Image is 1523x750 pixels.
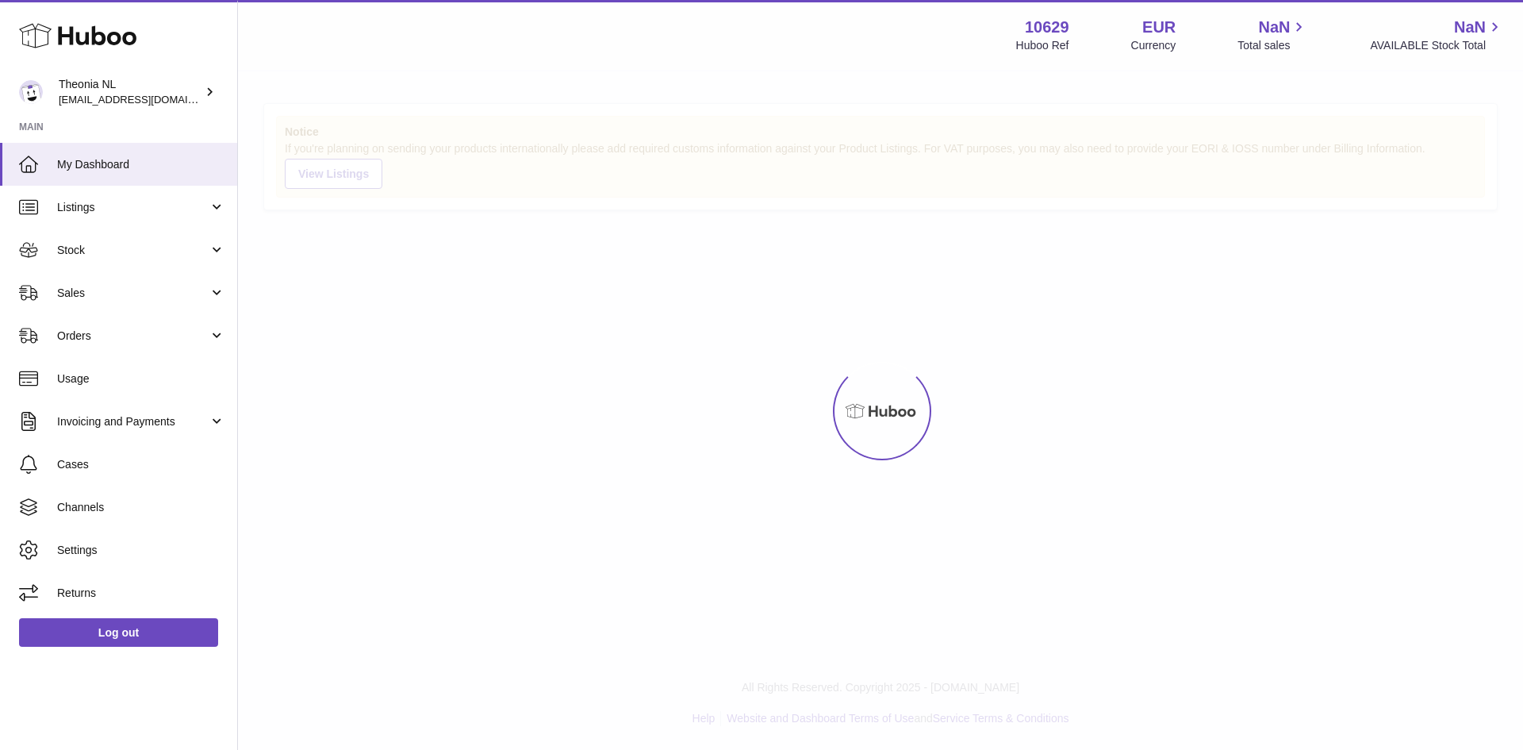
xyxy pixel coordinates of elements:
[1131,38,1176,53] div: Currency
[1016,38,1069,53] div: Huboo Ref
[57,414,209,429] span: Invoicing and Payments
[57,586,225,601] span: Returns
[19,618,218,647] a: Log out
[1237,17,1308,53] a: NaN Total sales
[1454,17,1486,38] span: NaN
[1237,38,1308,53] span: Total sales
[57,157,225,172] span: My Dashboard
[57,371,225,387] span: Usage
[19,80,43,104] img: info@wholesomegoods.eu
[57,243,209,258] span: Stock
[57,286,209,301] span: Sales
[1258,17,1290,38] span: NaN
[57,500,225,515] span: Channels
[1142,17,1176,38] strong: EUR
[59,77,201,107] div: Theonia NL
[1370,38,1504,53] span: AVAILABLE Stock Total
[57,543,225,558] span: Settings
[1025,17,1069,38] strong: 10629
[59,93,233,106] span: [EMAIL_ADDRESS][DOMAIN_NAME]
[57,329,209,344] span: Orders
[57,200,209,215] span: Listings
[57,457,225,472] span: Cases
[1370,17,1504,53] a: NaN AVAILABLE Stock Total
